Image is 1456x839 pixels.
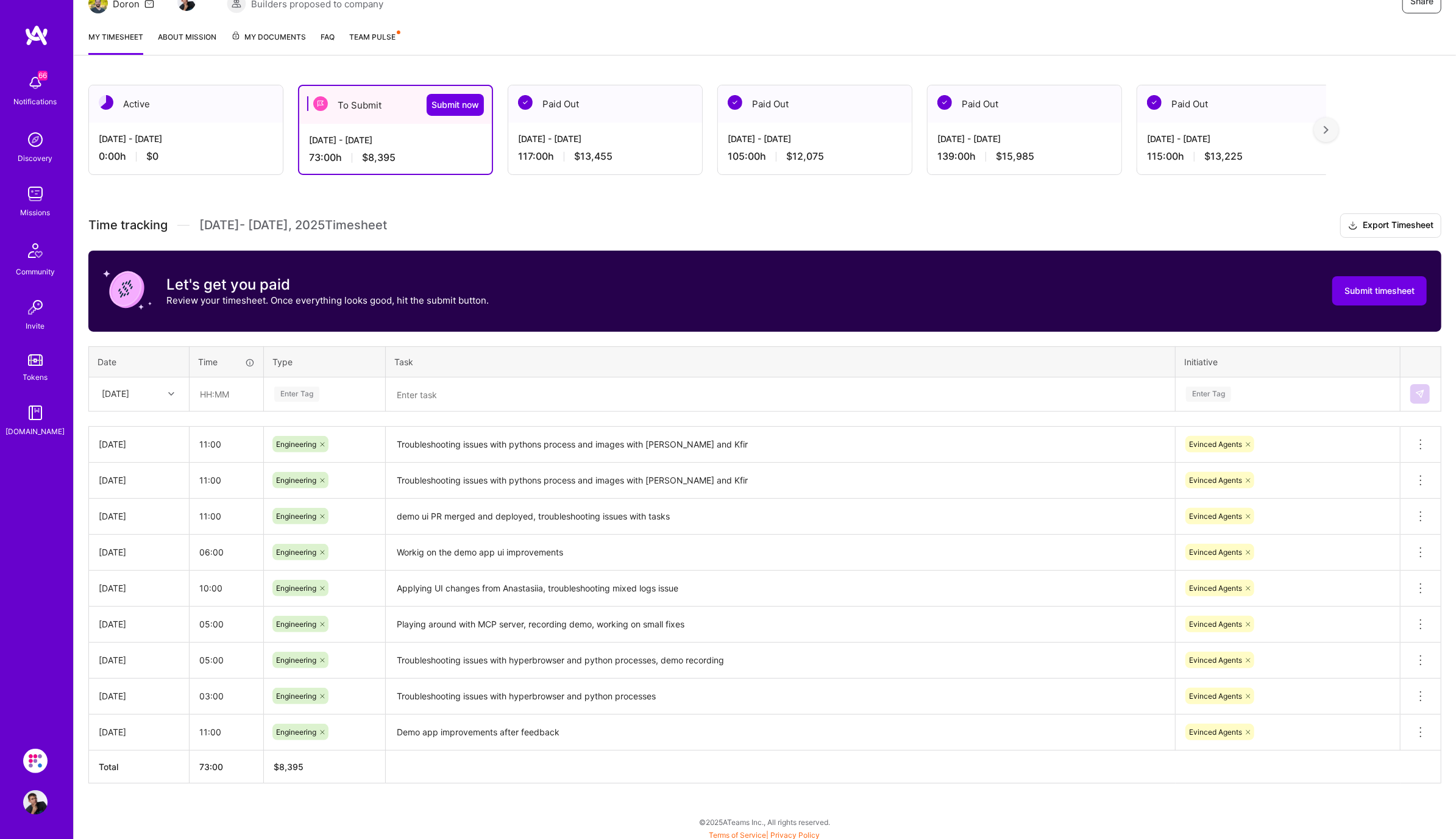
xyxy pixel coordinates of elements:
div: [DATE] - [DATE] [309,134,482,146]
th: 73:00 [190,750,264,783]
input: HH:MM [190,644,263,676]
button: Export Timesheet [1340,213,1441,238]
span: Evinced Agents [1189,619,1242,629]
div: Active [89,85,283,123]
a: User Avatar [20,790,51,815]
input: HH:MM [190,428,263,460]
button: Submit now [427,94,484,116]
img: Invite [23,295,48,320]
img: Paid Out [1147,95,1162,110]
div: Discovery [18,152,53,165]
div: Paid Out [508,85,702,123]
span: $ 8,395 [274,762,304,772]
input: HH:MM [190,680,263,712]
span: Engineering [276,440,316,449]
i: icon Chevron [168,391,174,397]
div: [DATE] - [DATE] [1147,132,1321,145]
textarea: demo ui PR merged and deployed, troubleshooting issues with tasks [387,500,1174,534]
img: Paid Out [937,95,952,110]
div: Tokens [23,371,48,384]
span: Engineering [276,619,316,629]
img: coin [103,265,152,314]
div: Initiative [1184,355,1391,368]
img: To Submit [313,96,328,111]
h3: Let's get you paid [166,276,489,294]
span: $13,225 [1204,150,1243,163]
img: bell [23,71,48,95]
input: HH:MM [190,378,263,410]
textarea: Troubleshooting issues with hyperbrowser and python processes, demo recording [387,644,1174,677]
span: Time tracking [88,218,168,233]
div: [DATE] - [DATE] [518,132,692,145]
div: 115:00 h [1147,150,1321,163]
span: Engineering [276,476,316,485]
th: Total [89,750,190,783]
div: [DATE] [99,510,179,523]
i: icon Download [1348,220,1358,232]
span: $13,455 [574,150,613,163]
div: 0:00 h [99,150,273,163]
div: Paid Out [718,85,912,123]
img: Community [21,236,50,265]
span: Evinced Agents [1189,655,1242,665]
div: 73:00 h [309,151,482,164]
img: tokens [28,354,43,366]
img: Evinced: AI-Agents Accessibility Solution [23,749,48,773]
th: Type [264,346,386,377]
div: To Submit [299,86,492,124]
input: HH:MM [190,464,263,496]
th: Date [89,346,190,377]
input: HH:MM [190,716,263,748]
textarea: Troubleshooting issues with pythons process and images with [PERSON_NAME] and Kfir [387,428,1174,462]
span: Engineering [276,727,316,737]
span: Engineering [276,691,316,701]
div: 139:00 h [937,150,1112,163]
div: [DOMAIN_NAME] [6,425,65,438]
div: [DATE] - [DATE] [937,132,1112,145]
span: Team Pulse [349,32,396,41]
img: guide book [23,401,48,425]
div: [DATE] [99,654,179,666]
img: User Avatar [23,790,48,815]
div: Enter Tag [1186,385,1231,404]
img: right [1324,126,1329,134]
input: HH:MM [190,536,263,568]
span: $15,985 [996,150,1034,163]
div: [DATE] - [DATE] [728,132,902,145]
span: Evinced Agents [1189,584,1242,593]
div: [DATE] [99,546,179,559]
img: Paid Out [518,95,533,110]
span: Evinced Agents [1189,691,1242,701]
div: Invite [26,320,45,332]
img: teamwork [23,182,48,206]
textarea: Workig on the demo app ui improvements [387,536,1174,569]
span: Evinced Agents [1189,512,1242,521]
span: $8,395 [362,151,396,164]
div: [DATE] [99,582,179,594]
span: $12,075 [786,150,824,163]
span: $0 [146,150,158,163]
div: Enter Tag [274,385,319,404]
div: Time [198,355,255,368]
a: About Mission [158,30,216,55]
img: Active [99,95,113,110]
div: [DATE] [99,726,179,738]
input: HH:MM [190,608,263,640]
div: [DATE] [99,618,179,630]
span: Engineering [276,548,316,557]
div: [DATE] [102,388,129,401]
img: discovery [23,127,48,152]
a: My timesheet [88,30,143,55]
span: Evinced Agents [1189,727,1242,737]
div: Notifications [14,95,57,108]
div: Missions [21,206,51,219]
span: Submit timesheet [1344,285,1415,297]
textarea: Applying UI changes from Anastasiia, troubleshooting mixed logs issue [387,572,1174,605]
span: 66 [38,71,48,80]
a: Team Pulse [349,30,399,55]
span: Evinced Agents [1189,548,1242,557]
span: My Documents [231,30,306,44]
span: Engineering [276,512,316,521]
div: 117:00 h [518,150,692,163]
textarea: Playing around with MCP server, recording demo, working on small fixes [387,608,1174,641]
